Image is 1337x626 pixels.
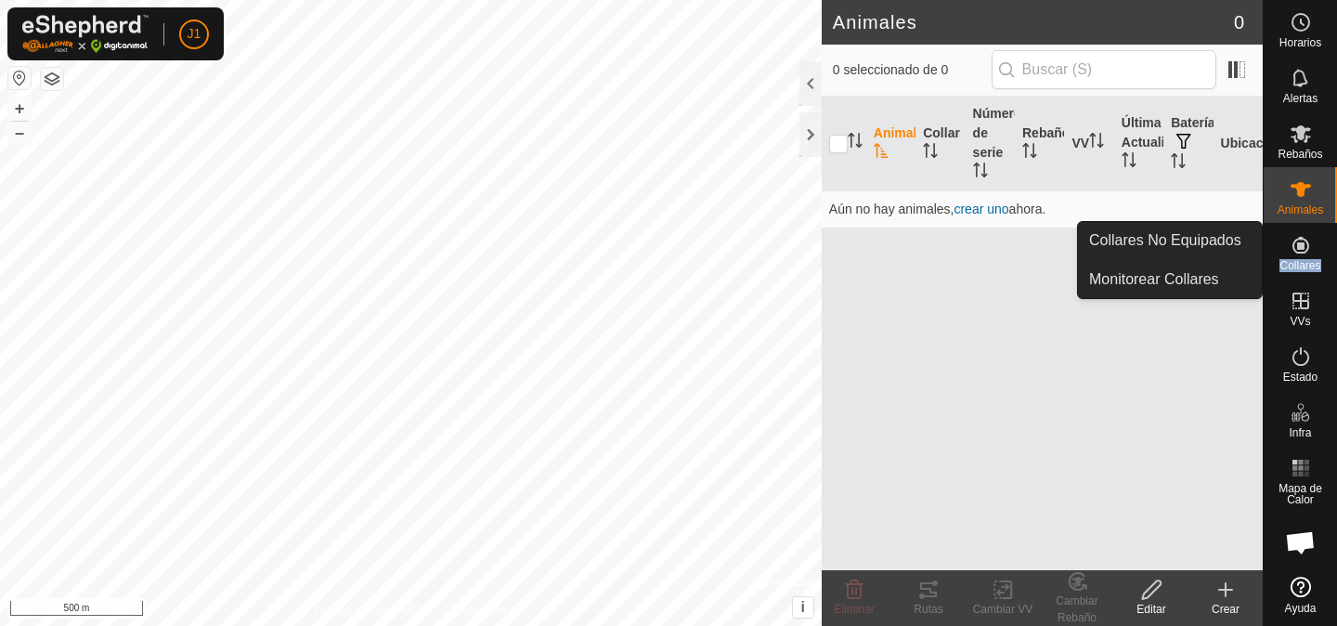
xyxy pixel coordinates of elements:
th: Última Actualización [1114,97,1163,191]
a: Monitorear Collares [1078,261,1262,298]
th: Batería [1163,97,1213,191]
span: J1 [188,24,201,44]
p-sorticon: Activar para ordenar [848,136,863,150]
div: Cambiar VV [966,601,1040,618]
a: Collares No Equipados [1078,222,1262,259]
span: Mapa de Calor [1268,483,1332,505]
span: Eliminar [834,603,874,616]
p-sorticon: Activar para ordenar [1089,136,1104,150]
p-sorticon: Activar para ordenar [874,146,889,161]
span: 0 seleccionado de 0 [833,60,992,80]
button: Restablecer Mapa [8,67,31,89]
div: Chat abierto [1273,515,1329,570]
a: Ayuda [1264,569,1337,621]
span: VVs [1290,316,1310,327]
span: Rebaños [1278,149,1322,160]
div: Cambiar Rebaño [1040,593,1114,626]
th: Número de serie [966,97,1015,191]
th: Animal [866,97,915,191]
a: Contáctenos [444,602,506,619]
div: Rutas [891,601,966,618]
span: 0 [1234,8,1244,36]
span: Alertas [1283,93,1318,104]
th: VV [1064,97,1113,191]
div: Editar [1114,601,1188,618]
button: – [8,122,31,144]
input: Buscar (S) [992,50,1216,89]
span: Collares No Equipados [1089,229,1241,252]
div: Crear [1188,601,1263,618]
p-sorticon: Activar para ordenar [1122,155,1136,170]
h2: Animales [833,11,1234,33]
span: Monitorear Collares [1089,268,1219,291]
button: Capas del Mapa [41,68,63,90]
span: Horarios [1279,37,1321,48]
span: Estado [1283,372,1318,383]
img: Logo Gallagher [22,15,149,53]
th: Collar [915,97,965,191]
th: Rebaño [1015,97,1064,191]
span: Animales [1278,204,1323,215]
p-sorticon: Activar para ordenar [973,165,988,180]
button: + [8,98,31,120]
td: Aún no hay animales, ahora. [822,190,1263,228]
span: Infra [1289,427,1311,438]
p-sorticon: Activar para ordenar [1171,156,1186,171]
p-sorticon: Activar para ordenar [923,146,938,161]
button: i [793,597,813,618]
p-sorticon: Activar para ordenar [1022,146,1037,161]
span: i [801,599,805,615]
th: Ubicación [1214,97,1263,191]
a: Política de Privacidad [315,602,422,619]
span: crear uno [954,202,1008,216]
span: Collares [1279,260,1320,271]
span: Ayuda [1285,603,1317,614]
